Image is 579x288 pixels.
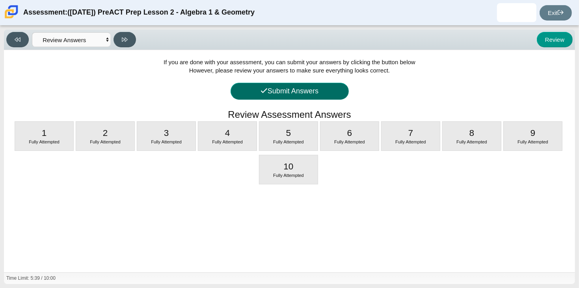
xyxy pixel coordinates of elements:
thspan: If you are done with your assessment, you can submit your answers by clicking the button below [164,59,415,65]
span: Fully Attempted [90,139,121,144]
span: 1 [42,128,47,138]
span: Fully Attempted [334,139,365,144]
span: 3 [164,128,169,138]
span: Fully Attempted [151,139,182,144]
span: Fully Attempted [456,139,487,144]
span: Fully Attempted [518,139,548,144]
span: 7 [408,128,413,138]
a: Exit [540,5,572,20]
span: 10 [283,162,293,171]
span: Fully Attempted [273,139,304,144]
img: Carmen School of Science & Technology [3,4,20,20]
span: 9 [531,128,536,138]
img: luis.ruvalcaba.5zFPv4 [510,6,523,19]
div: Time Limit: 5:39 / 10:00 [6,275,56,282]
thspan: Assessment: [23,7,67,17]
span: Fully Attempted [212,139,243,144]
span: 6 [347,128,352,138]
a: Carmen School of Science & Technology [3,15,20,21]
span: Fully Attempted [29,139,60,144]
button: Review [537,32,573,47]
thspan: However, please review your answers to make sure everything looks correct. [189,67,390,74]
span: 8 [469,128,475,138]
span: 5 [286,128,291,138]
span: 4 [225,128,230,138]
span: 2 [103,128,108,138]
thspan: ([DATE]) PreACT Prep Lesson 2 - Algebra 1 & Geometry [67,7,255,17]
span: Fully Attempted [395,139,426,144]
thspan: Exit [548,9,558,16]
button: Submit Answers [231,83,349,100]
span: Fully Attempted [273,173,304,178]
h1: Review Assessment Answers [228,108,351,121]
